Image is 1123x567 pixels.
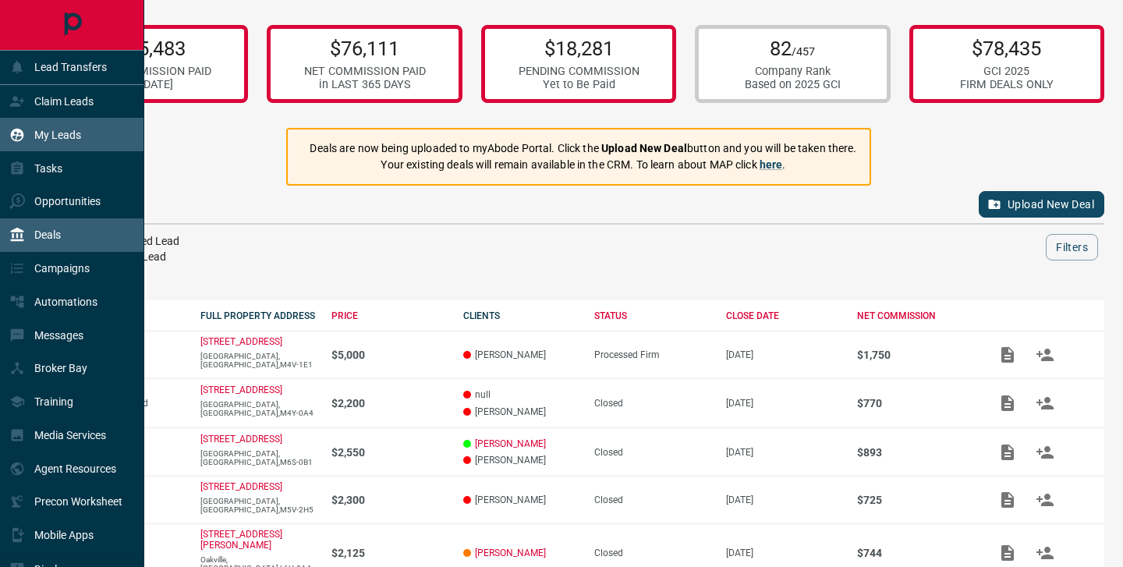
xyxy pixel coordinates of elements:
[90,78,211,91] div: in [DATE]
[519,65,639,78] div: PENDING COMMISSION
[594,447,710,458] div: Closed
[200,497,317,514] p: [GEOGRAPHIC_DATA],[GEOGRAPHIC_DATA],M5V-2H5
[760,158,783,171] a: here
[331,397,448,409] p: $2,200
[1026,494,1064,505] span: Match Clients
[726,447,842,458] p: [DATE]
[1046,234,1098,260] button: Filters
[200,449,317,466] p: [GEOGRAPHIC_DATA],[GEOGRAPHIC_DATA],M6S-0B1
[989,446,1026,457] span: Add / View Documents
[331,547,448,559] p: $2,125
[857,547,973,559] p: $744
[979,191,1104,218] button: Upload New Deal
[857,494,973,506] p: $725
[331,310,448,321] div: PRICE
[857,446,973,459] p: $893
[792,45,815,58] span: /457
[989,349,1026,360] span: Add / View Documents
[519,78,639,91] div: Yet to Be Paid
[200,352,317,369] p: [GEOGRAPHIC_DATA],[GEOGRAPHIC_DATA],M4V-1E1
[475,438,546,449] a: [PERSON_NAME]
[304,65,426,78] div: NET COMMISSION PAID
[594,349,710,360] div: Processed Firm
[200,336,282,347] a: [STREET_ADDRESS]
[1026,397,1064,408] span: Match Clients
[463,455,579,466] p: [PERSON_NAME]
[594,398,710,409] div: Closed
[960,78,1054,91] div: FIRM DEALS ONLY
[463,389,579,400] p: null
[310,140,856,157] p: Deals are now being uploaded to myAbode Portal. Click the button and you will be taken there.
[960,37,1054,60] p: $78,435
[200,400,317,417] p: [GEOGRAPHIC_DATA],[GEOGRAPHIC_DATA],M4Y-0A4
[200,434,282,445] a: [STREET_ADDRESS]
[726,398,842,409] p: [DATE]
[331,494,448,506] p: $2,300
[200,384,282,395] a: [STREET_ADDRESS]
[745,65,841,78] div: Company Rank
[594,310,710,321] div: STATUS
[90,65,211,78] div: NET COMMISSION PAID
[989,494,1026,505] span: Add / View Documents
[1026,548,1064,558] span: Match Clients
[745,78,841,91] div: Based on 2025 GCI
[90,37,211,60] p: $55,483
[726,548,842,558] p: [DATE]
[200,481,282,492] a: [STREET_ADDRESS]
[200,310,317,321] div: FULL PROPERTY ADDRESS
[857,397,973,409] p: $770
[200,529,282,551] a: [STREET_ADDRESS][PERSON_NAME]
[310,157,856,173] p: Your existing deals will remain available in the CRM. To learn about MAP click .
[726,349,842,360] p: [DATE]
[331,446,448,459] p: $2,550
[601,142,687,154] strong: Upload New Deal
[304,37,426,60] p: $76,111
[989,397,1026,408] span: Add / View Documents
[331,349,448,361] p: $5,000
[857,349,973,361] p: $1,750
[594,548,710,558] div: Closed
[960,65,1054,78] div: GCI 2025
[463,494,579,505] p: [PERSON_NAME]
[1026,349,1064,360] span: Match Clients
[463,349,579,360] p: [PERSON_NAME]
[726,494,842,505] p: [DATE]
[726,310,842,321] div: CLOSE DATE
[519,37,639,60] p: $18,281
[463,310,579,321] div: CLIENTS
[745,37,841,60] p: 82
[304,78,426,91] div: in LAST 365 DAYS
[594,494,710,505] div: Closed
[989,548,1026,558] span: Add / View Documents
[463,406,579,417] p: [PERSON_NAME]
[475,548,546,558] a: [PERSON_NAME]
[857,310,973,321] div: NET COMMISSION
[1026,446,1064,457] span: Match Clients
